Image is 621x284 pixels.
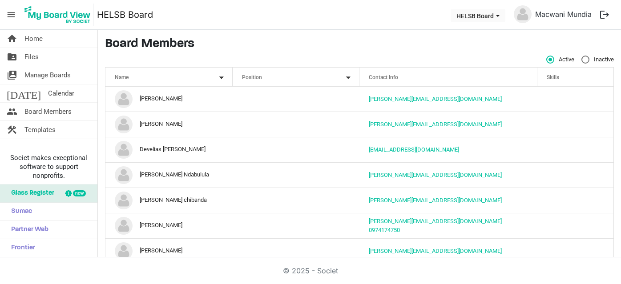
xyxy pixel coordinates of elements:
[115,116,133,133] img: no-profile-picture.svg
[105,213,233,238] td: John Machayi is template cell column header Name
[359,162,537,188] td: floyd.ndabulula@helsb.gov.zm is template cell column header Contact Info
[105,112,233,137] td: Brian Makufele is template cell column header Name
[7,30,17,48] span: home
[115,242,133,260] img: no-profile-picture.svg
[3,6,20,23] span: menu
[369,74,398,80] span: Contact Info
[7,103,17,120] span: people
[532,5,595,23] a: Macwani Mundia
[581,56,614,64] span: Inactive
[242,74,262,80] span: Position
[283,266,338,275] a: © 2025 - Societ
[546,56,574,64] span: Active
[369,146,459,153] a: [EMAIL_ADDRESS][DOMAIN_NAME]
[451,9,505,22] button: HELSB Board dropdownbutton
[369,172,502,178] a: [PERSON_NAME][EMAIL_ADDRESS][DOMAIN_NAME]
[537,112,613,137] td: is template cell column header Skills
[233,112,360,137] td: column header Position
[233,238,360,264] td: column header Position
[537,162,613,188] td: is template cell column header Skills
[115,192,133,209] img: no-profile-picture.svg
[105,137,233,162] td: Develias Willie Kamulete is template cell column header Name
[7,221,48,239] span: Partner Web
[537,213,613,238] td: is template cell column header Skills
[369,96,502,102] a: [PERSON_NAME][EMAIL_ADDRESS][DOMAIN_NAME]
[22,4,93,26] img: My Board View Logo
[115,217,133,235] img: no-profile-picture.svg
[24,48,39,66] span: Files
[233,162,360,188] td: column header Position
[233,87,360,112] td: column header Position
[7,239,35,257] span: Frontier
[369,218,502,224] a: [PERSON_NAME][EMAIL_ADDRESS][DOMAIN_NAME]
[233,137,360,162] td: column header Position
[233,188,360,213] td: column header Position
[48,84,74,102] span: Calendar
[73,190,86,196] div: new
[369,227,400,233] a: 0974174750
[7,121,17,139] span: construction
[105,238,233,264] td: Leonard Mwanza is template cell column header Name
[105,188,233,213] td: Harrington chibanda is template cell column header Name
[7,203,32,220] span: Sumac
[7,84,41,102] span: [DATE]
[105,87,233,112] td: Aaron Mwandia is template cell column header Name
[359,87,537,112] td: aaron.mwandia@helsb.gov.zm is template cell column header Contact Info
[115,166,133,184] img: no-profile-picture.svg
[24,30,43,48] span: Home
[7,184,54,202] span: Glass Register
[514,5,532,23] img: no-profile-picture.svg
[537,87,613,112] td: is template cell column header Skills
[369,121,502,128] a: [PERSON_NAME][EMAIL_ADDRESS][DOMAIN_NAME]
[369,197,502,204] a: [PERSON_NAME][EMAIL_ADDRESS][DOMAIN_NAME]
[115,90,133,108] img: no-profile-picture.svg
[537,188,613,213] td: is template cell column header Skills
[359,238,537,264] td: leonard.mwanza@helsb.gov.zm is template cell column header Contact Info
[359,137,537,162] td: wkamulete@gmail.com is template cell column header Contact Info
[359,112,537,137] td: brian.makufele@helsb.gov.zm is template cell column header Contact Info
[359,188,537,213] td: harrington.chibanda@helsb.gov.zm is template cell column header Contact Info
[537,137,613,162] td: is template cell column header Skills
[233,213,360,238] td: column header Position
[369,248,502,254] a: [PERSON_NAME][EMAIL_ADDRESS][DOMAIN_NAME]
[7,48,17,66] span: folder_shared
[105,162,233,188] td: Floyd K. Ndabulula is template cell column header Name
[547,74,559,80] span: Skills
[537,238,613,264] td: is template cell column header Skills
[4,153,93,180] span: Societ makes exceptional software to support nonprofits.
[24,103,72,120] span: Board Members
[22,4,97,26] a: My Board View Logo
[24,121,56,139] span: Templates
[115,141,133,159] img: no-profile-picture.svg
[595,5,614,24] button: logout
[105,37,614,52] h3: Board Members
[97,6,153,24] a: HELSB Board
[359,213,537,238] td: john.machayi@helsb.gov.zm0974174750 is template cell column header Contact Info
[7,66,17,84] span: switch_account
[24,66,71,84] span: Manage Boards
[115,74,129,80] span: Name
